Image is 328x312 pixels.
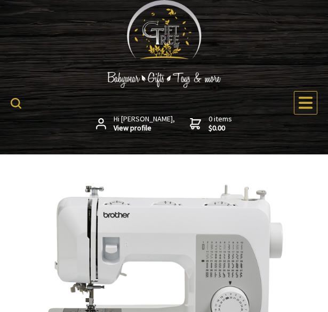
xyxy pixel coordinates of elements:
[96,114,175,133] a: Hi [PERSON_NAME],View profile
[190,114,232,133] a: 0 items$0.00
[209,114,232,133] span: 0 items
[84,72,244,88] img: Babywear - Gifts - Toys & more
[209,124,232,133] strong: $0.00
[11,98,21,109] img: product search
[114,114,175,133] span: Hi [PERSON_NAME],
[114,124,175,133] strong: View profile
